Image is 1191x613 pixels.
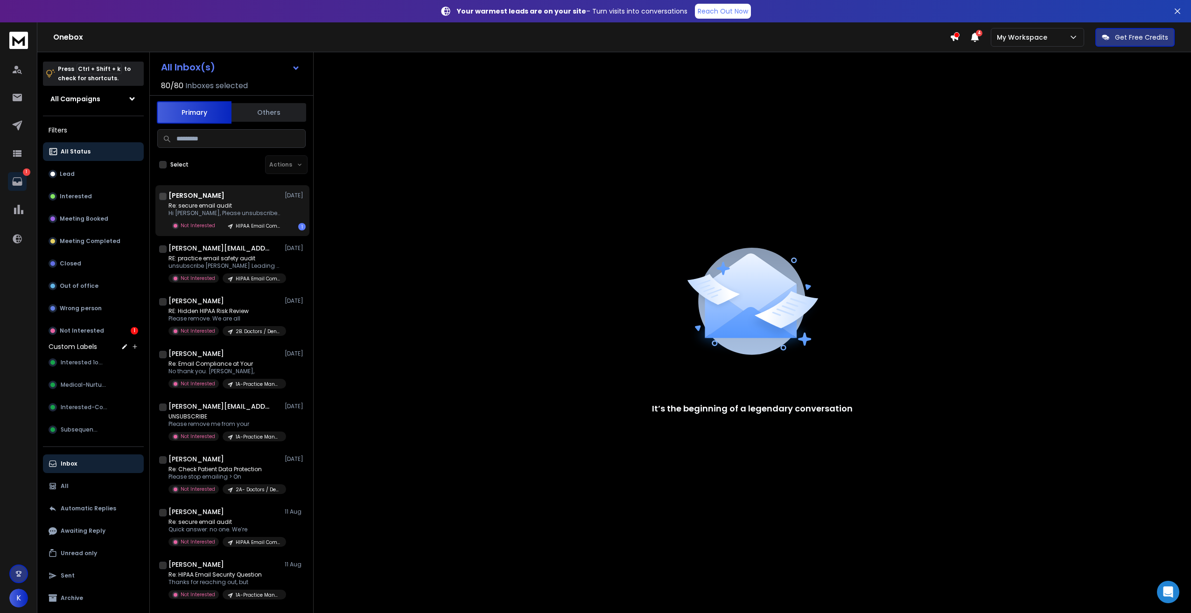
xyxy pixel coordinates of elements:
button: Meeting Completed [43,232,144,251]
strong: Your warmest leads are on your site [457,7,586,16]
p: Sent [61,572,75,579]
p: 11 Aug [285,508,306,515]
div: Domain: [URL] [24,24,66,32]
h1: [PERSON_NAME] [168,507,224,516]
button: Awaiting Reply [43,522,144,540]
p: Re: secure email audit [168,518,280,526]
img: website_grey.svg [15,24,22,32]
button: K [9,589,28,607]
p: RE: Hidden HIPAA Risk Review [168,307,280,315]
p: Reach Out Now [698,7,748,16]
span: Medical-Nurture [61,381,107,389]
a: 1 [8,172,27,191]
p: [DATE] [285,455,306,463]
button: Get Free Credits [1095,28,1175,47]
p: No thank you. [PERSON_NAME], [168,368,280,375]
button: Interested 1on1 [43,353,144,372]
p: Re: secure email audit [168,202,280,209]
button: Lead [43,165,144,183]
p: unsubscribe [PERSON_NAME] Leading Edge [168,262,280,270]
button: Archive [43,589,144,607]
p: Out of office [60,282,98,290]
p: HIPAA Email Compliance – Split Test [236,539,280,546]
button: Out of office [43,277,144,295]
button: All Status [43,142,144,161]
p: Not Interested [181,222,215,229]
div: 1 [298,223,306,230]
button: Automatic Replies [43,499,144,518]
span: Subsequence [61,426,100,433]
p: Thanks for reaching out, but [168,578,280,586]
button: All [43,477,144,495]
p: All Status [61,148,91,155]
h3: Custom Labels [49,342,97,351]
p: Press to check for shortcuts. [58,64,131,83]
p: RE: practice email safety audit [168,255,280,262]
img: tab_keywords_by_traffic_grey.svg [93,54,100,62]
p: Meeting Booked [60,215,108,223]
button: Others [231,102,306,123]
p: HIPAA Email Compliance – Split Test [236,275,280,282]
h1: [PERSON_NAME][EMAIL_ADDRESS][DOMAIN_NAME] [168,402,271,411]
p: Automatic Replies [61,505,116,512]
img: tab_domain_overview_orange.svg [25,54,33,62]
p: Unread only [61,550,97,557]
p: Hi [PERSON_NAME], Please unsubscribe me [168,209,280,217]
p: Re: Email Compliance at Your [168,360,280,368]
button: Interested [43,187,144,206]
p: Please stop emailing > On [168,473,280,481]
p: – Turn visits into conversations [457,7,687,16]
div: v 4.0.25 [26,15,46,22]
h1: [PERSON_NAME] [168,454,224,464]
button: Medical-Nurture [43,376,144,394]
p: Not Interested [181,433,215,440]
p: Lead [60,170,75,178]
p: Re: HIPAA Email Security Question [168,571,280,578]
button: Meeting Booked [43,209,144,228]
img: logo [9,32,28,49]
p: Awaiting Reply [61,527,105,535]
div: Keywords by Traffic [103,55,157,61]
h3: Inboxes selected [185,80,248,91]
p: Re: Check Patient Data Protection [168,466,280,473]
p: 1A-Practice Managers / Office Managers-07/16/2025 [236,381,280,388]
h1: All Inbox(s) [161,63,215,72]
div: 1 [131,327,138,334]
p: Get Free Credits [1115,33,1168,42]
span: 80 / 80 [161,80,183,91]
p: Not Interested [181,275,215,282]
label: Select [170,161,189,168]
h1: [PERSON_NAME][EMAIL_ADDRESS][DOMAIN_NAME] [168,244,271,253]
p: Not Interested [181,327,215,334]
p: Not Interested [60,327,104,334]
button: Subsequence [43,420,144,439]
p: [DATE] [285,297,306,305]
h1: [PERSON_NAME] [168,296,224,306]
button: Unread only [43,544,144,563]
p: 1A-Practice Managers / Office Managers-06/20/2025 [236,433,280,440]
p: [DATE] [285,192,306,199]
button: All Inbox(s) [154,58,308,77]
p: HIPAA Email Compliance – Split Test [236,223,280,230]
p: Wrong person [60,305,102,312]
p: Not Interested [181,591,215,598]
p: Interested [60,193,92,200]
span: Interested-Conv [61,404,110,411]
button: Not Interested1 [43,321,144,340]
p: Not Interested [181,538,215,545]
button: Interested-Conv [43,398,144,417]
p: [DATE] [285,403,306,410]
p: 1A-Practice Managers / Office Managers-07/16/2025 [236,592,280,599]
p: UNSUBSCRIBE [168,413,280,420]
p: 2B. Doctors / Dentists / Chiropractors- [DATE] [236,328,280,335]
p: It’s the beginning of a legendary conversation [652,402,853,415]
button: Primary [157,101,231,124]
p: [DATE] [285,350,306,357]
h1: [PERSON_NAME] [168,560,224,569]
p: 2A- Doctors / Dentists / Chiropractors- [DATE] [236,486,280,493]
button: Inbox [43,454,144,473]
p: All [61,482,69,490]
p: Inbox [61,460,77,467]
